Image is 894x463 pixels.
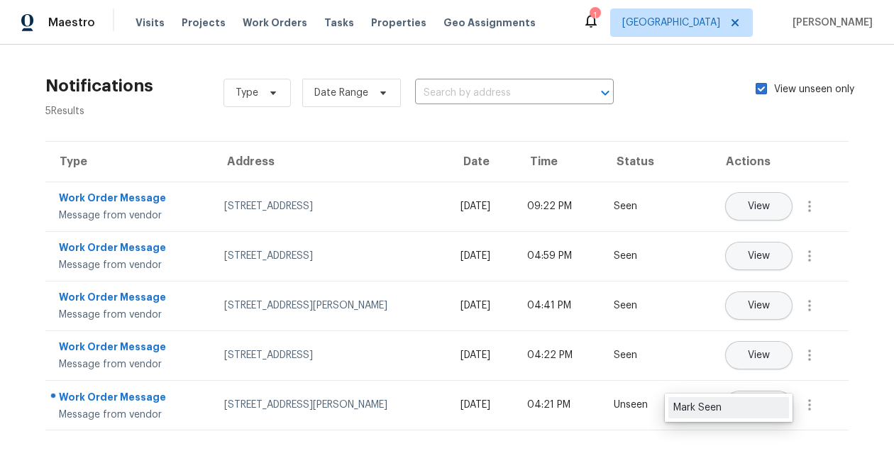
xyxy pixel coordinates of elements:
[527,398,591,412] div: 04:21 PM
[224,299,438,313] div: [STREET_ADDRESS][PERSON_NAME]
[224,199,438,213] div: [STREET_ADDRESS]
[748,251,770,262] span: View
[59,290,202,308] div: Work Order Message
[59,240,202,258] div: Work Order Message
[59,258,202,272] div: Message from vendor
[614,348,663,362] div: Seen
[590,9,600,23] div: 1
[236,86,258,100] span: Type
[460,299,504,313] div: [DATE]
[614,398,663,412] div: Unseen
[182,16,226,30] span: Projects
[59,308,202,322] div: Message from vendor
[449,142,516,182] th: Date
[748,201,770,212] span: View
[527,348,591,362] div: 04:22 PM
[45,104,153,118] div: 5 Results
[460,348,504,362] div: [DATE]
[371,16,426,30] span: Properties
[415,82,574,104] input: Search by address
[675,142,849,182] th: Actions
[224,398,438,412] div: [STREET_ADDRESS][PERSON_NAME]
[748,350,770,361] span: View
[48,16,95,30] span: Maestro
[787,16,873,30] span: [PERSON_NAME]
[59,357,202,372] div: Message from vendor
[673,401,784,415] div: Mark Seen
[324,18,354,28] span: Tasks
[243,16,307,30] span: Work Orders
[595,83,615,103] button: Open
[59,191,202,208] div: Work Order Message
[614,249,663,263] div: Seen
[725,341,793,369] button: View
[527,249,591,263] div: 04:59 PM
[224,249,438,263] div: [STREET_ADDRESS]
[59,390,202,408] div: Work Order Message
[443,16,536,30] span: Geo Assignments
[460,398,504,412] div: [DATE]
[756,82,871,96] label: View unseen only
[527,299,591,313] div: 04:41 PM
[213,142,449,182] th: Address
[59,408,202,422] div: Message from vendor
[136,16,165,30] span: Visits
[460,199,504,213] div: [DATE]
[602,142,675,182] th: Status
[45,79,153,93] h2: Notifications
[45,142,213,182] th: Type
[725,192,793,221] button: View
[614,299,663,313] div: Seen
[527,199,591,213] div: 09:22 PM
[460,249,504,263] div: [DATE]
[224,348,438,362] div: [STREET_ADDRESS]
[314,86,368,100] span: Date Range
[614,199,663,213] div: Seen
[622,16,720,30] span: [GEOGRAPHIC_DATA]
[748,301,770,311] span: View
[725,242,793,270] button: View
[59,340,202,357] div: Work Order Message
[59,208,202,223] div: Message from vendor
[516,142,602,182] th: Time
[725,391,793,419] button: View
[725,291,793,320] button: View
